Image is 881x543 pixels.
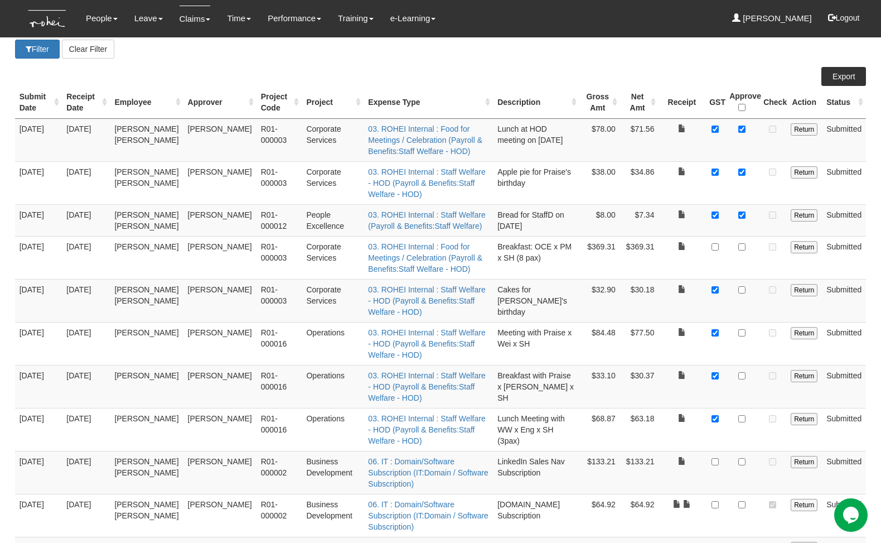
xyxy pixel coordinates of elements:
[579,86,620,119] th: Gross Amt : activate to sort column ascending
[822,204,866,236] td: Submitted
[302,279,364,322] td: Corporate Services
[62,118,110,161] td: [DATE]
[620,408,659,451] td: $63.18
[62,365,110,408] td: [DATE]
[183,204,256,236] td: [PERSON_NAME]
[368,414,485,445] a: 03. ROHEI Internal : Staff Welfare - HOD (Payroll & Benefits:Staff Welfare - HOD)
[368,371,485,402] a: 03. ROHEI Internal : Staff Welfare - HOD (Payroll & Benefits:Staff Welfare - HOD)
[110,118,183,161] td: [PERSON_NAME] [PERSON_NAME]
[620,204,659,236] td: $7.34
[579,236,620,279] td: $369.31
[822,86,866,119] th: Status : activate to sort column ascending
[822,118,866,161] td: Submitted
[256,408,302,451] td: R01-000016
[183,118,256,161] td: [PERSON_NAME]
[62,40,114,59] button: Clear Filter
[110,236,183,279] td: [PERSON_NAME]
[15,204,62,236] td: [DATE]
[822,236,866,279] td: Submitted
[62,451,110,494] td: [DATE]
[302,365,364,408] td: Operations
[62,494,110,537] td: [DATE]
[302,118,364,161] td: Corporate Services
[791,327,817,339] input: Return
[786,86,822,119] th: Action
[493,408,579,451] td: Lunch Meeting with WW x Eng x SH (3pax)
[725,86,759,119] th: Approve
[302,236,364,279] td: Corporate Services
[368,328,485,359] a: 03. ROHEI Internal : Staff Welfare - HOD (Payroll & Benefits:Staff Welfare - HOD)
[493,86,579,119] th: Description : activate to sort column ascending
[620,161,659,204] td: $34.86
[302,204,364,236] td: People Excellence
[579,494,620,537] td: $64.92
[338,6,374,31] a: Training
[368,457,488,488] a: 06. IT : Domain/Software Subscription (IT:Domain / Software Subscription)
[15,118,62,161] td: [DATE]
[493,204,579,236] td: Bread for StaffD on [DATE]
[183,279,256,322] td: [PERSON_NAME]
[579,365,620,408] td: $33.10
[302,451,364,494] td: Business Development
[134,6,163,31] a: Leave
[834,498,870,532] iframe: chat widget
[368,242,482,273] a: 03. ROHEI Internal : Food for Meetings / Celebration (Payroll & Benefits:Staff Welfare - HOD)
[493,451,579,494] td: LinkedIn Sales Nav Subscription
[256,322,302,365] td: R01-000016
[705,86,725,119] th: GST
[62,86,110,119] th: Receipt Date : activate to sort column ascending
[579,322,620,365] td: $84.48
[110,451,183,494] td: [PERSON_NAME] [PERSON_NAME]
[15,451,62,494] td: [DATE]
[791,166,817,179] input: Return
[15,236,62,279] td: [DATE]
[110,494,183,537] td: [PERSON_NAME] [PERSON_NAME]
[822,279,866,322] td: Submitted
[620,494,659,537] td: $64.92
[15,86,62,119] th: Submit Date : activate to sort column ascending
[579,451,620,494] td: $133.21
[579,408,620,451] td: $68.87
[579,118,620,161] td: $78.00
[821,67,866,86] a: Export
[86,6,118,31] a: People
[791,456,817,468] input: Return
[368,500,488,531] a: 06. IT : Domain/Software Subscription (IT:Domain / Software Subscription)
[822,161,866,204] td: Submitted
[110,204,183,236] td: [PERSON_NAME] [PERSON_NAME]
[791,284,817,296] input: Return
[822,494,866,537] td: Submitted
[256,118,302,161] td: R01-000003
[493,494,579,537] td: [DOMAIN_NAME] Subscription
[110,365,183,408] td: [PERSON_NAME]
[15,279,62,322] td: [DATE]
[620,451,659,494] td: $133.21
[822,365,866,408] td: Submitted
[256,236,302,279] td: R01-000003
[791,413,817,425] input: Return
[364,86,493,119] th: Expense Type : activate to sort column ascending
[183,494,256,537] td: [PERSON_NAME]
[822,408,866,451] td: Submitted
[791,499,817,511] input: Return
[256,365,302,408] td: R01-000016
[390,6,436,31] a: e-Learning
[791,209,817,222] input: Return
[183,236,256,279] td: [PERSON_NAME]
[15,322,62,365] td: [DATE]
[302,408,364,451] td: Operations
[180,6,211,32] a: Claims
[493,161,579,204] td: Apple pie for Praise's birthday
[183,451,256,494] td: [PERSON_NAME]
[62,236,110,279] td: [DATE]
[183,322,256,365] td: [PERSON_NAME]
[368,210,485,230] a: 03. ROHEI Internal : Staff Welfare (Payroll & Benefits:Staff Welfare)
[493,322,579,365] td: Meeting with Praise x Wei x SH
[493,279,579,322] td: Cakes for [PERSON_NAME]'s birthday
[493,118,579,161] td: Lunch at HOD meeting on [DATE]
[15,365,62,408] td: [DATE]
[302,322,364,365] td: Operations
[302,494,364,537] td: Business Development
[659,86,705,119] th: Receipt
[62,322,110,365] td: [DATE]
